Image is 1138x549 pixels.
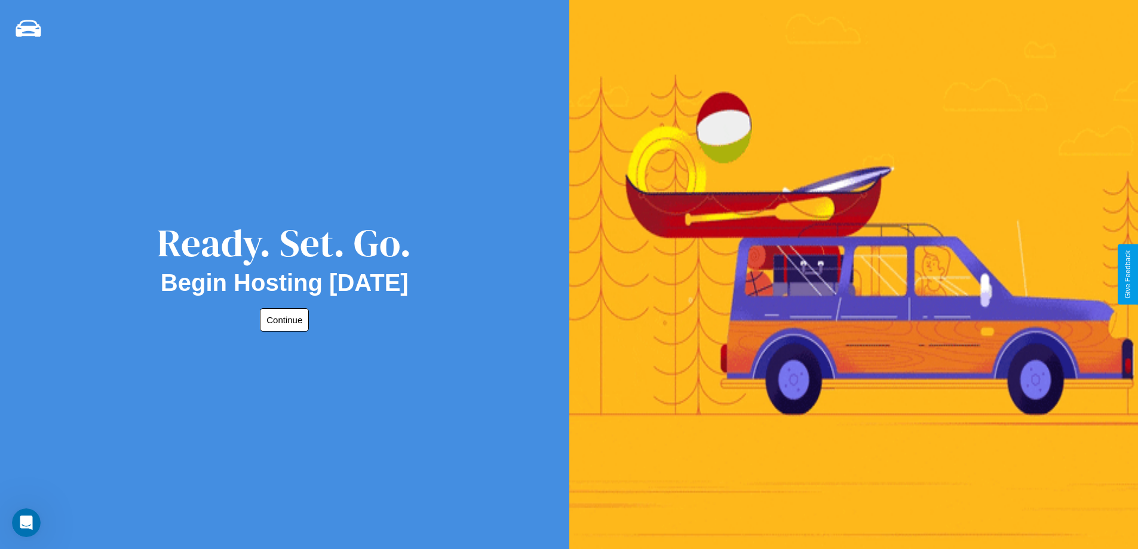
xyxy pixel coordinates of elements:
button: Continue [260,308,309,332]
h2: Begin Hosting [DATE] [161,269,409,296]
iframe: Intercom live chat [12,508,41,537]
div: Give Feedback [1124,250,1132,299]
div: Ready. Set. Go. [157,216,412,269]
